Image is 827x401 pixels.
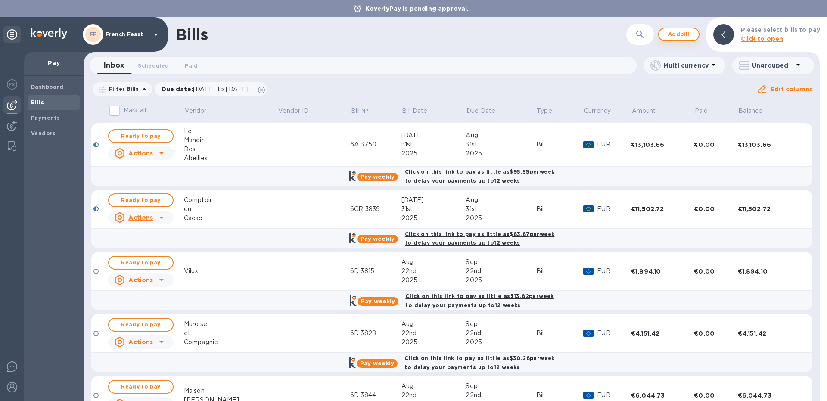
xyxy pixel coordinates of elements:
[350,140,401,149] div: 6A 3750
[584,106,611,115] p: Currency
[106,31,149,37] p: French Feast
[184,338,278,347] div: Compagnie
[176,25,208,44] h1: Bills
[184,320,278,329] div: Muroise
[466,320,536,329] div: Sep
[162,85,253,93] p: Due date :
[184,136,278,145] div: Manoir
[631,140,694,149] div: €13,103.66
[631,205,694,213] div: €11,502.72
[752,61,793,70] p: Ungrouped
[184,386,278,395] div: Maison
[537,106,563,115] span: Type
[401,382,466,391] div: Aug
[401,196,466,205] div: [DATE]
[351,106,380,115] span: Bill №
[31,59,77,67] p: Pay
[631,391,694,400] div: €6,044.73
[278,106,320,115] span: Vendor ID
[401,391,466,400] div: 22nd
[184,145,278,154] div: Des
[771,86,812,93] u: Edit columns
[694,205,737,213] div: €0.00
[184,196,278,205] div: Comptoir
[466,205,536,214] div: 31st
[108,318,174,332] button: Ready to pay
[278,106,308,115] p: Vendor ID
[360,360,394,367] b: Pay weekly
[401,338,466,347] div: 2025
[184,154,278,163] div: Abeilles
[466,149,536,158] div: 2025
[632,106,656,115] p: Amount
[193,86,249,93] span: [DATE] to [DATE]
[466,106,495,115] p: Due Date
[536,329,584,338] div: Bill
[108,256,174,270] button: Ready to pay
[106,85,139,93] p: Filter Bills
[31,115,60,121] b: Payments
[695,106,708,115] p: Paid
[184,127,278,136] div: Le
[597,267,631,276] p: EUR
[536,267,584,276] div: Bill
[401,205,466,214] div: 31st
[402,106,427,115] p: Bill Date
[405,293,553,308] b: Click on this link to pay as little as $13.82 per week to delay your payments up to 12 weeks
[116,382,166,392] span: Ready to pay
[361,174,395,180] b: Pay weekly
[31,28,67,39] img: Logo
[738,106,762,115] p: Balance
[128,277,153,283] u: Actions
[597,205,631,214] p: EUR
[401,258,466,267] div: Aug
[536,205,584,214] div: Bill
[7,79,17,90] img: Foreign exchange
[401,320,466,329] div: Aug
[108,380,174,394] button: Ready to pay
[116,320,166,330] span: Ready to pay
[536,140,584,149] div: Bill
[401,267,466,276] div: 22nd
[31,84,64,90] b: Dashboard
[738,205,801,213] div: €11,502.72
[404,355,554,370] b: Click on this link to pay as little as $30.28 per week to delay your payments up to 12 weeks
[116,195,166,205] span: Ready to pay
[738,106,774,115] span: Balance
[184,205,278,214] div: du
[401,329,466,338] div: 22nd
[108,193,174,207] button: Ready to pay
[108,129,174,143] button: Ready to pay
[658,28,700,41] button: Addbill
[184,267,278,276] div: Vilux
[738,329,801,338] div: €4,151.42
[402,106,438,115] span: Bill Date
[405,231,554,246] b: Click on this link to pay as little as $83.87 per week to delay your payments up to 12 weeks
[128,214,153,221] u: Actions
[401,276,466,285] div: 2025
[597,140,631,149] p: EUR
[116,258,166,268] span: Ready to pay
[738,140,801,149] div: €13,103.66
[184,214,278,223] div: Cacao
[597,329,631,338] p: EUR
[361,298,395,305] b: Pay weekly
[350,391,401,400] div: 6D 3844
[350,267,401,276] div: 6D 3815
[466,196,536,205] div: Aug
[401,131,466,140] div: [DATE]
[155,82,267,96] div: Due date:[DATE] to [DATE]
[666,29,692,40] span: Add bill
[31,130,56,137] b: Vendors
[128,339,153,345] u: Actions
[128,150,153,157] u: Actions
[466,106,507,115] span: Due Date
[184,329,278,338] div: et
[694,391,737,400] div: €0.00
[466,140,536,149] div: 31st
[466,391,536,400] div: 22nd
[738,267,801,276] div: €1,894.10
[632,106,667,115] span: Amount
[741,35,783,42] b: Click to open
[401,140,466,149] div: 31st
